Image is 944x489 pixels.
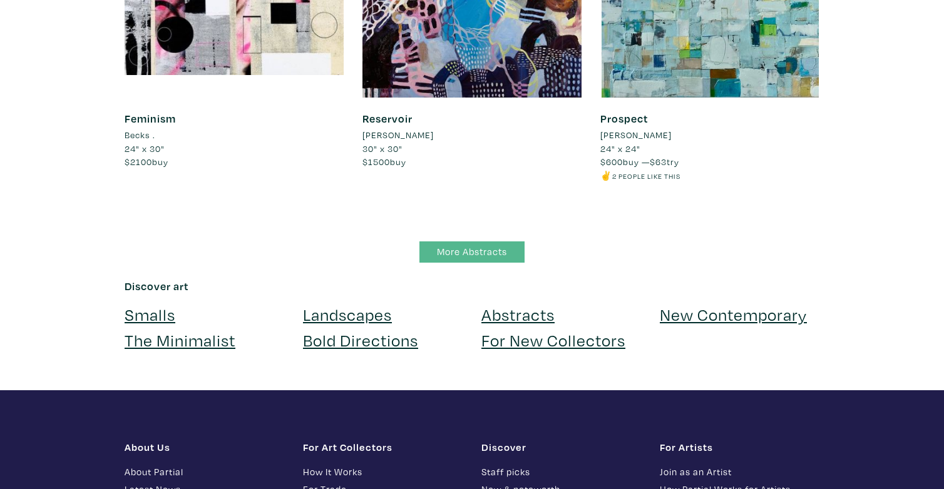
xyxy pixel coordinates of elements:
[125,329,235,351] a: The Minimalist
[650,156,667,168] span: $63
[600,111,648,126] a: Prospect
[303,465,463,479] a: How It Works
[125,303,175,325] a: Smalls
[419,241,525,263] a: More Abstracts
[125,280,819,293] h6: Discover art
[125,111,176,126] a: Feminism
[125,156,152,168] span: $2100
[125,143,165,154] span: 24" x 30"
[600,169,819,183] li: ✌️
[125,465,284,479] a: About Partial
[660,465,819,479] a: Join as an Artist
[125,128,344,142] a: Becks .
[362,128,434,142] li: [PERSON_NAME]
[600,128,672,142] li: [PERSON_NAME]
[481,465,641,479] a: Staff picks
[303,303,392,325] a: Landscapes
[481,303,555,325] a: Abstracts
[600,156,679,168] span: buy — try
[612,171,680,181] small: 2 people like this
[303,441,463,453] h1: For Art Collectors
[125,441,284,453] h1: About Us
[362,143,403,154] span: 30" x 30"
[481,441,641,453] h1: Discover
[660,303,807,325] a: New Contemporary
[362,156,406,168] span: buy
[481,329,625,351] a: For New Collectors
[600,143,640,154] span: 24" x 24"
[125,128,155,142] li: Becks .
[362,111,413,126] a: Reservoir
[125,156,168,168] span: buy
[362,128,582,142] a: [PERSON_NAME]
[362,156,390,168] span: $1500
[303,329,418,351] a: Bold Directions
[600,156,623,168] span: $600
[600,128,819,142] a: [PERSON_NAME]
[660,441,819,453] h1: For Artists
